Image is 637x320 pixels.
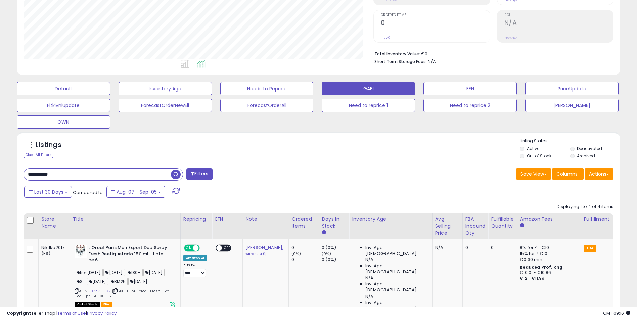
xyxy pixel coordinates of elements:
button: OWN [17,115,110,129]
span: BM25 [109,278,128,285]
span: Columns [556,171,578,177]
div: 0 [291,245,319,251]
h2: 0 [381,19,490,28]
a: Terms of Use [57,310,86,316]
button: Needs to Reprice [220,82,314,95]
span: [DATE] [128,278,149,285]
div: 0 (0%) [322,245,349,251]
h5: Listings [36,140,61,150]
div: FBA inbound Qty [465,216,486,237]
label: Archived [577,153,595,159]
small: Amazon Fees. [520,223,524,229]
b: Total Inventory Value: [374,51,420,57]
p: Listing States: [520,138,620,144]
label: Out of Stock [527,153,551,159]
label: Active [527,146,539,151]
small: Prev: 0 [381,36,390,40]
span: Compared to: [73,189,104,196]
button: EFN [423,82,517,95]
span: 2025-10-6 09:16 GMT [603,310,630,316]
button: Default [17,82,110,95]
small: (0%) [291,251,301,256]
img: 41TsRqhX2SL._SL40_.jpg [75,245,87,258]
div: N/A [435,245,457,251]
div: seller snap | | [7,310,117,317]
div: Days In Stock [322,216,346,230]
button: FitkivniUpdate [17,99,110,112]
div: 8% for <= €10 [520,245,576,251]
span: tier [DATE] [75,269,103,276]
button: [PERSON_NAME] [525,99,619,112]
div: €0.30 min [520,257,576,263]
div: Ordered Items [291,216,316,230]
span: ROI [504,13,613,17]
span: [DATE] [103,269,125,276]
small: Days In Stock. [322,230,326,236]
a: [PERSON_NAME], застояли бр. [245,244,283,257]
b: L'Oreal Paris Men Expert Deo Spray Fresh Reetiquetado 150 ml - Lote de 6 [88,245,170,265]
div: EFN [215,216,240,223]
div: Title [73,216,178,223]
button: GABI [322,82,415,95]
span: [DATE] [87,278,108,285]
button: Need to reprice 2 [423,99,517,112]
span: N/A [428,58,436,65]
div: 0 [291,257,319,263]
div: Displaying 1 to 4 of 4 items [557,204,613,210]
span: [DATE] [143,269,165,276]
div: 0 [465,245,483,251]
button: ForecastOrderNewEli [119,99,212,112]
button: Columns [552,168,584,180]
button: ForecastOrderAll [220,99,314,112]
small: (0%) [322,251,331,256]
span: Inv. Age [DEMOGRAPHIC_DATA]: [365,263,427,275]
span: N/A [365,275,373,281]
div: 15% for > €10 [520,251,576,257]
div: Repricing [183,216,209,223]
span: SL [75,278,86,285]
div: Avg Selling Price [435,216,460,237]
button: Need to reprice 1 [322,99,415,112]
div: Store Name [41,216,67,230]
div: Note [245,216,286,223]
b: Reduced Prof. Rng. [520,264,564,270]
div: Fulfillable Quantity [491,216,514,230]
span: Inv. Age [DEMOGRAPHIC_DATA]: [365,281,427,293]
button: Aug-07 - Sep-05 [106,186,165,198]
div: Nikilko2017 (ES) [41,245,65,257]
button: PriceUpdate [525,82,619,95]
span: N/A [365,294,373,300]
div: €10.01 - €10.86 [520,270,576,276]
label: Deactivated [577,146,602,151]
div: Amazon Fees [520,216,578,223]
span: Inv. Age [DEMOGRAPHIC_DATA]: [365,245,427,257]
span: N/A [365,257,373,263]
span: Ordered Items [381,13,490,17]
div: 0 [491,245,512,251]
button: Filters [186,168,213,180]
div: €12 - €11.99 [520,276,576,281]
div: 0 (0%) [322,257,349,263]
span: Last 30 Days [34,189,63,195]
span: 180+ [126,269,143,276]
a: B07ZVTCFXR [88,288,111,294]
button: Inventory Age [119,82,212,95]
a: Privacy Policy [87,310,117,316]
span: Aug-07 - Sep-05 [117,189,157,195]
button: Last 30 Days [24,186,72,198]
div: Inventory Age [352,216,429,223]
span: OFF [198,245,209,251]
button: Actions [585,168,613,180]
span: ON [185,245,193,251]
span: Inv. Age [DEMOGRAPHIC_DATA]-180: [365,300,427,312]
small: FBA [584,245,596,252]
span: OFF [222,245,233,251]
b: Short Term Storage Fees: [374,59,427,64]
div: Fulfillment [584,216,611,223]
small: Prev: N/A [504,36,517,40]
div: Clear All Filters [24,152,53,158]
div: Amazon AI [183,255,207,261]
div: Preset: [183,262,207,277]
h2: N/A [504,19,613,28]
strong: Copyright [7,310,31,316]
